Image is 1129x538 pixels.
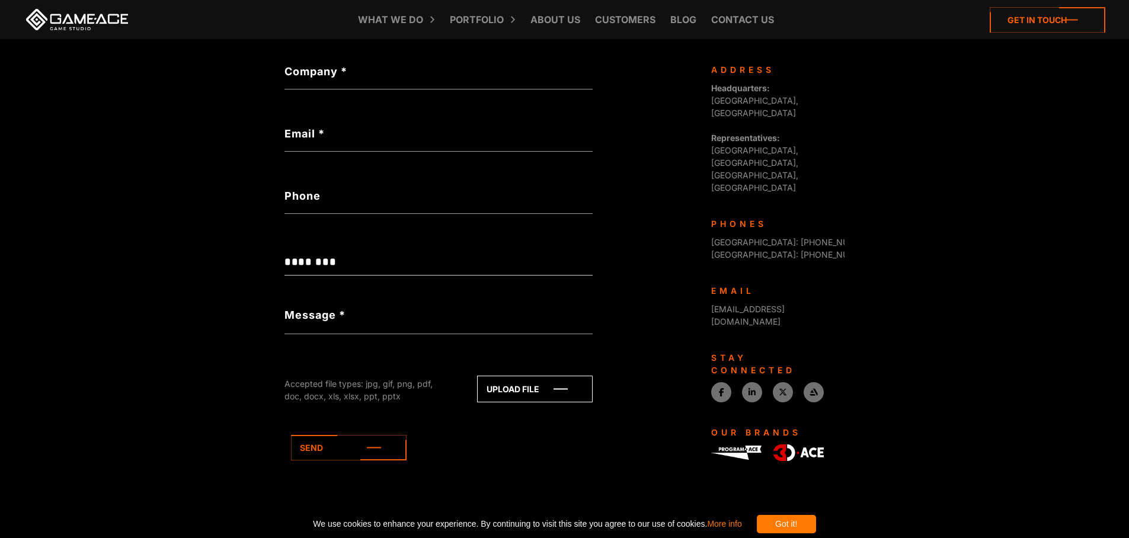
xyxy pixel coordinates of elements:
a: Get in touch [990,7,1105,33]
label: Phone [284,188,593,204]
div: Got it! [757,515,816,533]
strong: Representatives: [711,133,780,143]
label: Company * [284,63,593,79]
span: [GEOGRAPHIC_DATA], [GEOGRAPHIC_DATA] [711,83,798,118]
div: Email [711,284,836,297]
div: Address [711,63,836,76]
span: We use cookies to enhance your experience. By continuing to visit this site you agree to our use ... [313,515,741,533]
a: Send [291,435,407,460]
div: Our Brands [711,426,836,438]
img: 3D-Ace [773,444,824,461]
label: Message * [284,307,346,323]
span: [GEOGRAPHIC_DATA], [GEOGRAPHIC_DATA], [GEOGRAPHIC_DATA], [GEOGRAPHIC_DATA] [711,133,798,193]
div: Accepted file types: jpg, gif, png, pdf, doc, docx, xls, xlsx, ppt, pptx [284,377,450,402]
div: Phones [711,217,836,230]
a: [EMAIL_ADDRESS][DOMAIN_NAME] [711,304,785,326]
div: Stay connected [711,351,836,376]
span: [GEOGRAPHIC_DATA]: [PHONE_NUMBER] [711,249,875,260]
span: [GEOGRAPHIC_DATA]: [PHONE_NUMBER] [711,237,875,247]
a: Upload file [477,376,593,402]
a: More info [707,519,741,529]
img: Program-Ace [711,446,762,459]
strong: Headquarters: [711,83,770,93]
label: Email * [284,126,593,142]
